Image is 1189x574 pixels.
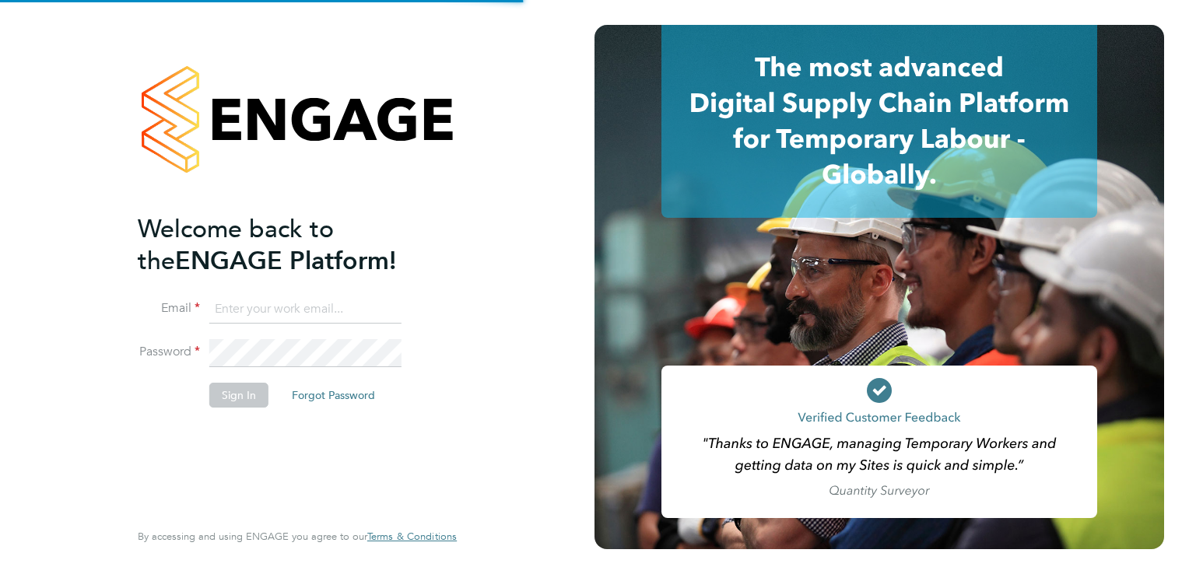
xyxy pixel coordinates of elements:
label: Email [138,300,200,317]
button: Forgot Password [279,383,388,408]
a: Terms & Conditions [367,530,457,543]
label: Password [138,344,200,360]
span: Terms & Conditions [367,530,457,543]
h2: ENGAGE Platform! [138,213,441,277]
span: Welcome back to the [138,214,334,276]
span: By accessing and using ENGAGE you agree to our [138,530,457,543]
input: Enter your work email... [209,296,402,324]
button: Sign In [209,383,268,408]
